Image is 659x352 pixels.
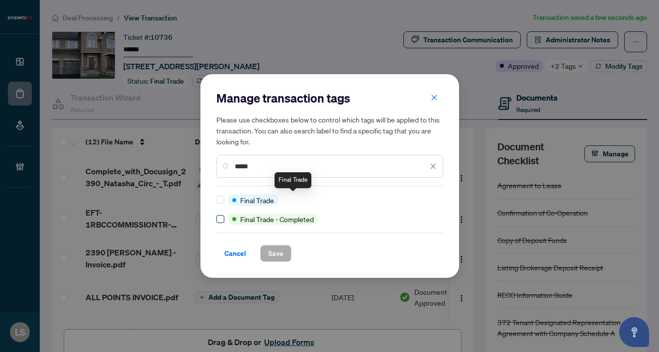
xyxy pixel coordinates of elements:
button: Open asap [619,317,649,347]
span: Final Trade - Completed [240,214,314,225]
div: Final Trade [275,172,311,188]
span: Cancel [224,245,246,261]
span: close [431,94,438,101]
h2: Manage transaction tags [216,90,443,106]
span: close [430,163,437,170]
button: Cancel [216,245,254,262]
h5: Please use checkboxes below to control which tags will be applied to this transaction. You can al... [216,114,443,147]
span: Final Trade [240,195,274,206]
button: Save [260,245,291,262]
